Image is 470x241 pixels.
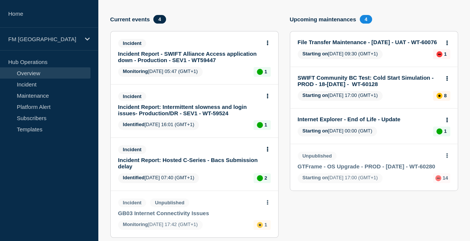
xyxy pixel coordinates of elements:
div: up [257,175,263,181]
span: Identified [123,175,145,180]
a: Incident Report - SWIFT Alliance Access application down - Production - SEV1 - WT59447 [118,51,261,63]
span: Identified [123,122,145,127]
p: 14 [443,175,448,181]
a: Internet Explorer - End of Life - Update [298,116,440,122]
h4: Upcoming maintenances [290,16,356,22]
div: up [436,128,442,134]
span: [DATE] 16:01 (GMT+1) [118,120,199,130]
span: [DATE] 07:40 (GMT+1) [118,173,199,183]
div: down [435,175,441,181]
h4: Current events [110,16,150,22]
p: 1 [444,128,446,134]
span: [DATE] 09:30 (GMT+1) [298,49,383,59]
p: 1 [264,69,267,74]
div: up [257,122,263,128]
a: GB03 Internet Connectivity Issues [118,210,261,216]
a: Incident Report: Hosted C-Series - Bacs Submission delay [118,157,261,170]
span: Monitoring [123,68,148,74]
span: Unpublished [150,198,189,207]
div: up [257,69,263,75]
span: 4 [153,15,166,24]
span: Starting on [302,51,328,57]
span: [DATE] 05:47 (GMT+1) [118,67,203,77]
div: affected [257,222,263,228]
p: FM [GEOGRAPHIC_DATA] [8,36,80,42]
span: Starting on [302,175,328,180]
div: down [436,51,442,57]
p: 1 [264,222,267,228]
span: [DATE] 17:00 (GMT+1) [298,91,383,101]
span: Incident [118,39,147,48]
span: Incident [118,198,147,207]
a: SWIFT Community BC Test: Cold Start Simulation - PROD - 18-[DATE] - WT-60128 [298,74,440,87]
a: GTFrame - OS Upgrade - PROD - [DATE] - WT-60280 [298,163,440,170]
span: [DATE] 00:00 (GMT) [298,126,377,136]
a: Incident Report: Intermittent slowness and login issues- Production/DR - SEV1 - WT-59524 [118,104,261,116]
p: 1 [264,122,267,128]
span: Monitoring [123,222,148,227]
p: 8 [444,93,446,98]
p: 2 [264,175,267,181]
span: [DATE] 17:42 (GMT+1) [118,220,203,230]
a: File Transfer Maintenance - [DATE] - UAT - WT-60076 [298,39,440,45]
p: 1 [444,51,446,57]
span: Starting on [302,128,328,134]
span: Unpublished [298,152,337,160]
div: affected [436,93,442,99]
span: Starting on [302,92,328,98]
span: 4 [360,15,372,24]
span: Incident [118,145,147,154]
span: Incident [118,92,147,101]
span: [DATE] 17:00 (GMT+1) [298,173,383,183]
